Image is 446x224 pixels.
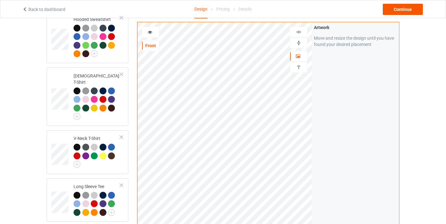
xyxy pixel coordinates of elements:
[296,64,302,70] img: svg%3E%0A
[216,0,230,18] div: Pricing
[383,4,423,15] div: Continue
[108,209,115,216] img: svg+xml;base64,PD94bWwgdmVyc2lvbj0iMS4wIiBlbmNvZGluZz0iVVRGLTgiPz4KPHN2ZyB3aWR0aD0iMjJweCIgaGVpZ2...
[47,67,128,126] div: [DEMOGRAPHIC_DATA] T-Shirt
[74,16,120,57] div: Hooded Sweatshirt
[74,113,80,120] img: svg+xml;base64,PD94bWwgdmVyc2lvbj0iMS4wIiBlbmNvZGluZz0iVVRGLTgiPz4KPHN2ZyB3aWR0aD0iMjJweCIgaGVpZ2...
[47,11,128,63] div: Hooded Sweatshirt
[314,35,397,47] div: Move and resize the design until you have found your desired placement
[74,161,80,168] img: svg+xml;base64,PD94bWwgdmVyc2lvbj0iMS4wIiBlbmNvZGluZz0iVVRGLTgiPz4KPHN2ZyB3aWR0aD0iMjJweCIgaGVpZ2...
[47,130,128,174] div: V-Neck T-Shirt
[74,183,120,216] div: Long Sleeve Tee
[91,50,98,57] img: svg+xml;base64,PD94bWwgdmVyc2lvbj0iMS4wIiBlbmNvZGluZz0iVVRGLTgiPz4KPHN2ZyB3aWR0aD0iMjJweCIgaGVpZ2...
[74,73,120,118] div: [DEMOGRAPHIC_DATA] T-Shirt
[142,42,159,49] div: Front
[238,0,252,18] div: Details
[47,178,128,222] div: Long Sleeve Tee
[314,24,397,31] div: Artwork
[74,135,120,166] div: V-Neck T-Shirt
[296,40,302,46] img: svg%3E%0A
[194,0,208,18] div: Design
[22,7,65,12] a: Back to dashboard
[296,29,302,35] img: svg%3E%0A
